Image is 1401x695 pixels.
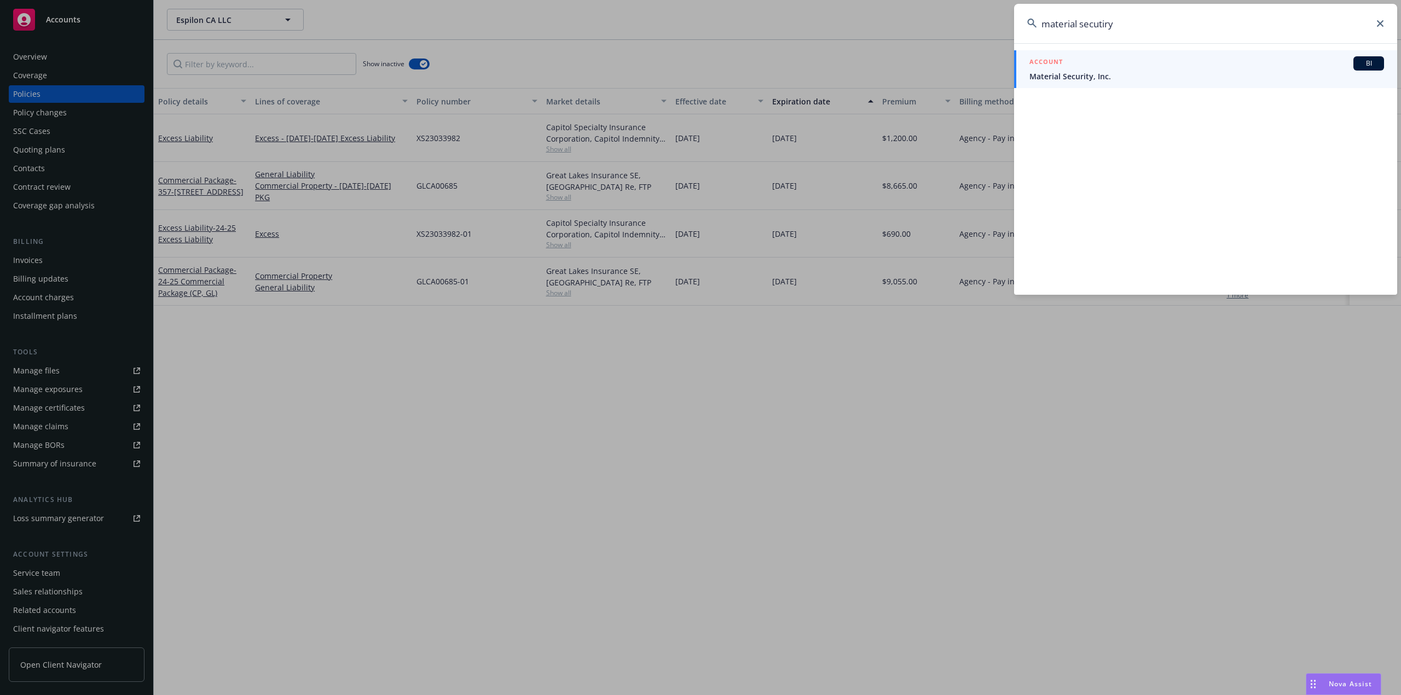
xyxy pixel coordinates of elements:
[1329,679,1372,688] span: Nova Assist
[1029,56,1063,69] h5: ACCOUNT
[1014,4,1397,43] input: Search...
[1306,673,1381,695] button: Nova Assist
[1014,50,1397,88] a: ACCOUNTBIMaterial Security, Inc.
[1306,674,1320,694] div: Drag to move
[1358,59,1380,68] span: BI
[1029,71,1384,82] span: Material Security, Inc.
